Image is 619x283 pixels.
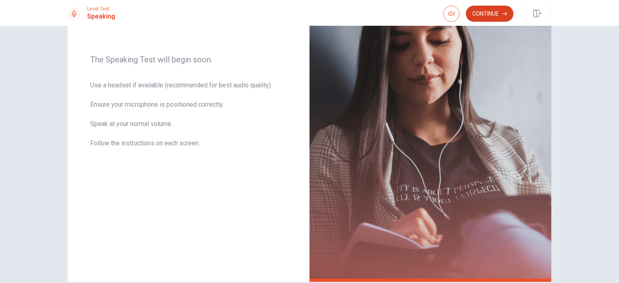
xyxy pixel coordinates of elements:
span: Level Test [87,6,115,12]
button: Continue [466,6,513,22]
span: The Speaking Test will begin soon. [90,55,287,64]
span: Use a headset if available (recommended for best audio quality). Ensure your microphone is positi... [90,81,287,158]
h1: Speaking [87,12,115,21]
